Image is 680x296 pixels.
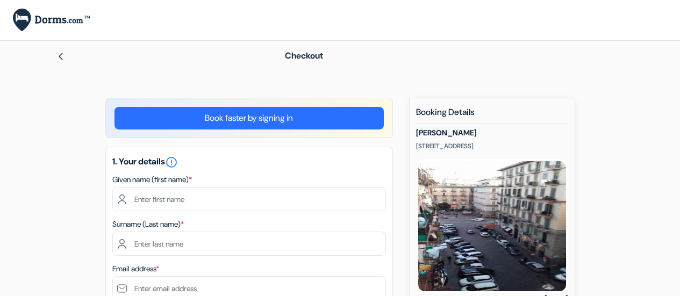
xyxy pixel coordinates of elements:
[112,156,386,169] h5: 1. Your details
[285,50,323,61] span: Checkout
[416,128,568,138] h5: [PERSON_NAME]
[114,107,384,129] a: Book faster by signing in
[56,52,65,61] img: left_arrow.svg
[416,142,568,150] p: [STREET_ADDRESS]
[416,107,568,124] h5: Booking Details
[112,263,159,275] label: Email address
[112,174,192,185] label: Given name (first name)
[112,187,386,211] input: Enter first name
[165,156,178,167] a: error_outline
[112,219,184,230] label: Surname (Last name)
[165,156,178,169] i: error_outline
[112,232,386,256] input: Enter last name
[13,9,90,32] img: Dorms.com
